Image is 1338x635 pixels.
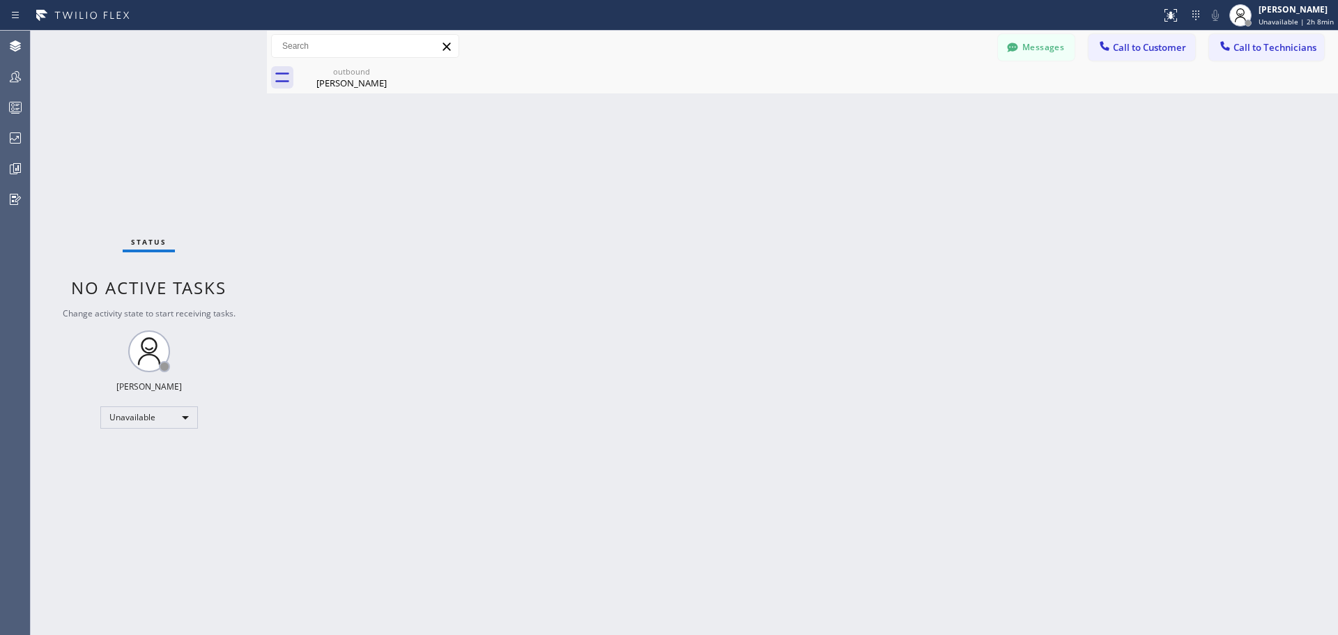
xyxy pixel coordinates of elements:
span: No active tasks [71,276,226,299]
div: Mike Fisher [299,62,404,93]
span: Call to Customer [1113,41,1186,54]
div: [PERSON_NAME] [1259,3,1334,15]
div: [PERSON_NAME] [116,381,182,392]
button: Messages [998,34,1075,61]
button: Call to Technicians [1209,34,1324,61]
div: Unavailable [100,406,198,429]
span: Change activity state to start receiving tasks. [63,307,236,319]
span: Unavailable | 2h 8min [1259,17,1334,26]
button: Call to Customer [1089,34,1195,61]
button: Mute [1206,6,1225,25]
div: outbound [299,66,404,77]
input: Search [272,35,459,57]
div: [PERSON_NAME] [299,77,404,89]
span: Status [131,237,167,247]
span: Call to Technicians [1233,41,1316,54]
